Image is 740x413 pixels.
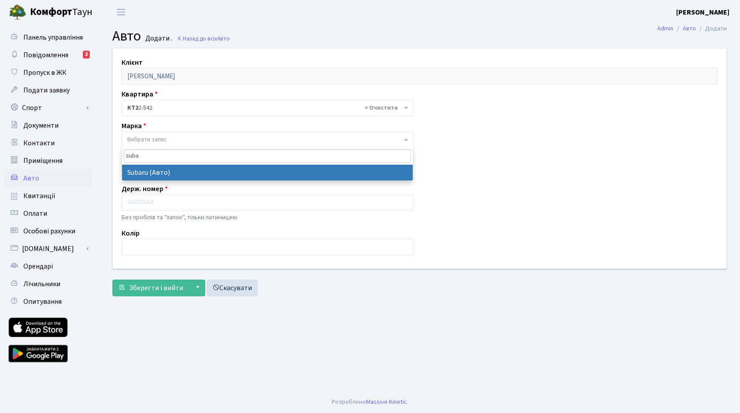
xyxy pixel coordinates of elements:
[23,138,55,148] span: Контакти
[127,135,167,144] span: Вибрати запис
[23,68,67,77] span: Пропуск в ЖК
[4,46,92,64] a: Повідомлення3
[144,34,172,43] small: Додати .
[23,156,63,166] span: Приміщення
[365,103,398,112] span: Видалити всі елементи
[676,7,729,18] a: [PERSON_NAME]
[4,152,92,170] a: Приміщення
[23,297,62,306] span: Опитування
[4,205,92,222] a: Оплати
[4,134,92,152] a: Контакти
[129,283,183,293] span: Зберегти і вийти
[23,226,75,236] span: Особові рахунки
[676,7,729,17] b: [PERSON_NAME]
[112,280,189,296] button: Зберегти і вийти
[122,228,140,239] label: Колір
[4,240,92,258] a: [DOMAIN_NAME]
[4,258,92,275] a: Орендарі
[122,165,413,181] li: Subaru (Авто)
[122,89,158,100] label: Квартира
[683,24,696,33] a: Авто
[9,4,26,21] img: logo.png
[4,64,92,81] a: Пропуск в ЖК
[23,50,68,60] span: Повідомлення
[4,222,92,240] a: Особові рахунки
[30,5,72,19] b: Комфорт
[4,170,92,187] a: Авто
[23,85,70,95] span: Подати заявку
[4,29,92,46] a: Панель управління
[122,121,146,131] label: Марка
[23,173,39,183] span: Авто
[4,81,92,99] a: Подати заявку
[112,26,141,46] span: Авто
[4,293,92,310] a: Опитування
[4,275,92,293] a: Лічильники
[122,184,168,194] label: Держ. номер
[177,34,230,43] a: Назад до всіхАвто
[366,397,407,406] a: Massive Kinetic
[4,187,92,205] a: Квитанції
[23,191,55,201] span: Квитанції
[23,121,59,130] span: Документи
[122,57,143,68] label: Клієнт
[122,100,413,116] span: <b>КТ2</b>&nbsp;&nbsp;&nbsp;2-542
[696,24,727,33] li: Додати
[4,99,92,117] a: Спорт
[83,51,90,59] div: 3
[332,397,408,407] div: Розроблено .
[122,213,413,222] p: Без пробілів та "лапок", тільки латиницею
[23,279,60,289] span: Лічильники
[23,262,53,271] span: Орендарі
[657,24,673,33] a: Admin
[110,5,132,19] button: Переключити навігацію
[217,34,230,43] span: Авто
[207,280,258,296] a: Скасувати
[127,103,138,112] b: КТ2
[644,19,740,38] nav: breadcrumb
[122,194,413,211] input: AA0001AA
[127,103,402,112] span: <b>КТ2</b>&nbsp;&nbsp;&nbsp;2-542
[30,5,92,20] span: Таун
[4,117,92,134] a: Документи
[23,33,83,42] span: Панель управління
[23,209,47,218] span: Оплати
